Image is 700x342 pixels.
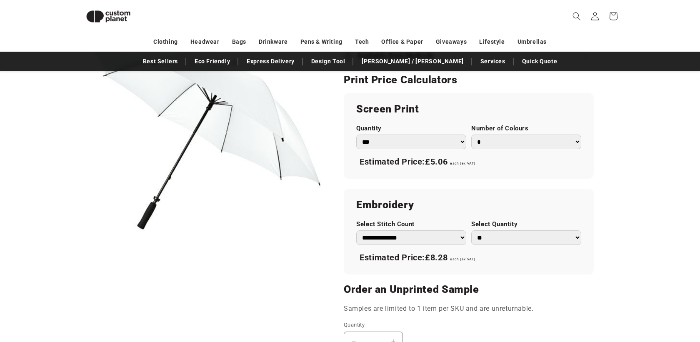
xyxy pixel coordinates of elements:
a: Headwear [190,35,220,49]
h2: Screen Print [356,102,581,116]
div: Estimated Price: [356,153,581,171]
label: Select Stitch Count [356,220,466,228]
a: Quick Quote [518,54,562,69]
a: Umbrellas [517,35,547,49]
a: Eco Friendly [190,54,234,69]
a: Pens & Writing [300,35,342,49]
p: Samples are limited to 1 item per SKU and are unreturnable. [344,303,594,315]
span: £8.28 [425,252,447,262]
summary: Search [567,7,586,25]
a: Design Tool [307,54,350,69]
h2: Order an Unprinted Sample [344,283,594,296]
label: Number of Colours [471,125,581,132]
label: Select Quantity [471,220,581,228]
img: Custom Planet [79,3,137,30]
a: Tech [355,35,369,49]
media-gallery: Gallery Viewer [79,12,323,256]
a: Express Delivery [242,54,299,69]
label: Quantity [356,125,466,132]
a: Lifestyle [479,35,505,49]
span: £5.06 [425,157,447,167]
label: Quantity [344,321,527,329]
iframe: Chat Widget [557,252,700,342]
a: [PERSON_NAME] / [PERSON_NAME] [357,54,467,69]
a: Office & Paper [381,35,423,49]
div: Estimated Price: [356,249,581,267]
a: Giveaways [436,35,467,49]
span: each (ex VAT) [450,257,475,261]
h2: Embroidery [356,198,581,212]
span: each (ex VAT) [450,161,475,165]
a: Clothing [153,35,178,49]
h2: Print Price Calculators [344,73,594,87]
a: Services [476,54,510,69]
a: Drinkware [259,35,287,49]
a: Bags [232,35,246,49]
a: Best Sellers [139,54,182,69]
